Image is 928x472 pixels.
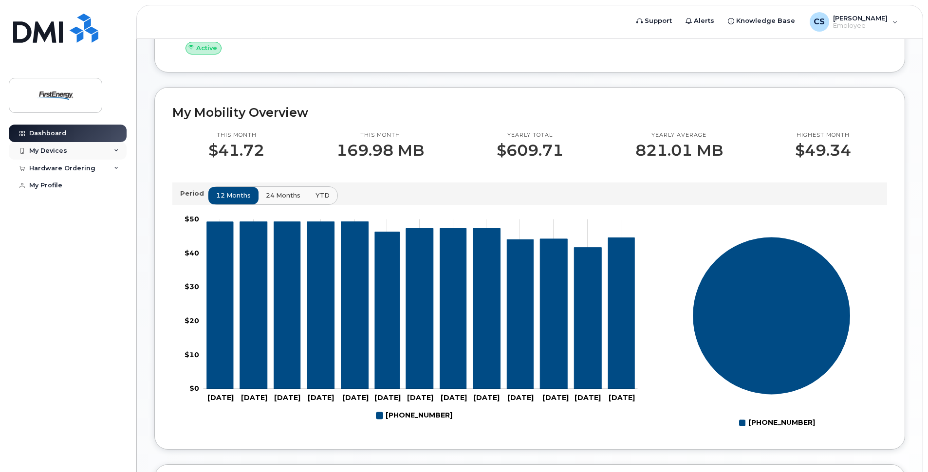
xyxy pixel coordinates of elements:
tspan: [DATE] [374,394,401,402]
p: 169.98 MB [336,142,424,159]
h2: My Mobility Overview [172,105,887,120]
iframe: Messenger Launcher [886,430,921,465]
span: 24 months [266,191,300,200]
tspan: [DATE] [575,394,601,402]
g: 330-604-6525 [376,407,452,424]
tspan: $40 [185,249,199,257]
p: 821.01 MB [635,142,723,159]
tspan: $20 [185,316,199,325]
tspan: $50 [185,215,199,224]
tspan: [DATE] [407,394,433,402]
p: $49.34 [795,142,851,159]
g: Chart [692,237,851,431]
span: Employee [833,22,888,30]
tspan: [DATE] [507,394,534,402]
tspan: [DATE] [207,394,234,402]
g: Chart [185,215,638,424]
span: YTD [316,191,330,200]
a: Alerts [679,11,721,31]
span: Alerts [694,16,714,26]
tspan: [DATE] [542,394,569,402]
p: Yearly average [635,131,723,139]
tspan: [DATE] [342,394,369,402]
span: Knowledge Base [736,16,795,26]
tspan: $0 [189,384,199,393]
tspan: $10 [185,350,199,359]
g: Legend [739,415,815,431]
p: This month [208,131,264,139]
a: Knowledge Base [721,11,802,31]
tspan: [DATE] [473,394,500,402]
a: Support [630,11,679,31]
g: 330-604-6525 [207,222,634,389]
tspan: [DATE] [274,394,300,402]
div: Carnahan, Stephanie M. [803,12,905,32]
tspan: $30 [185,283,199,291]
p: $41.72 [208,142,264,159]
tspan: [DATE] [441,394,467,402]
span: Support [645,16,672,26]
tspan: [DATE] [609,394,635,402]
span: Active [196,43,217,53]
p: Highest month [795,131,851,139]
p: Period [180,189,208,198]
tspan: [DATE] [241,394,267,402]
g: Series [692,237,851,395]
p: $609.71 [497,142,563,159]
span: CS [814,16,825,28]
p: This month [336,131,424,139]
p: Yearly total [497,131,563,139]
span: [PERSON_NAME] [833,14,888,22]
g: Legend [376,407,452,424]
tspan: [DATE] [308,394,334,402]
